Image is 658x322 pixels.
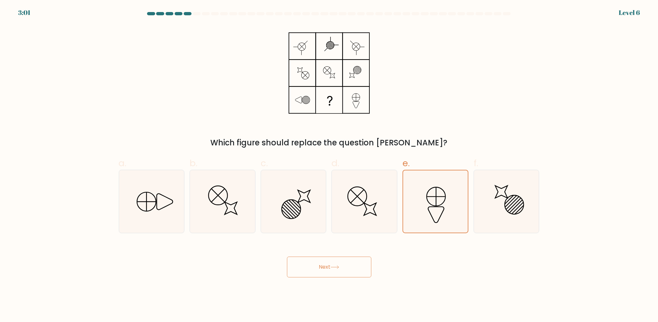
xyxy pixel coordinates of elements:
[119,157,127,169] span: a.
[18,8,31,18] div: 3:01
[619,8,640,18] div: Level 6
[287,257,371,277] button: Next
[331,157,339,169] span: d.
[123,137,536,149] div: Which figure should replace the question [PERSON_NAME]?
[474,157,478,169] span: f.
[261,157,268,169] span: c.
[190,157,197,169] span: b.
[403,157,410,169] span: e.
